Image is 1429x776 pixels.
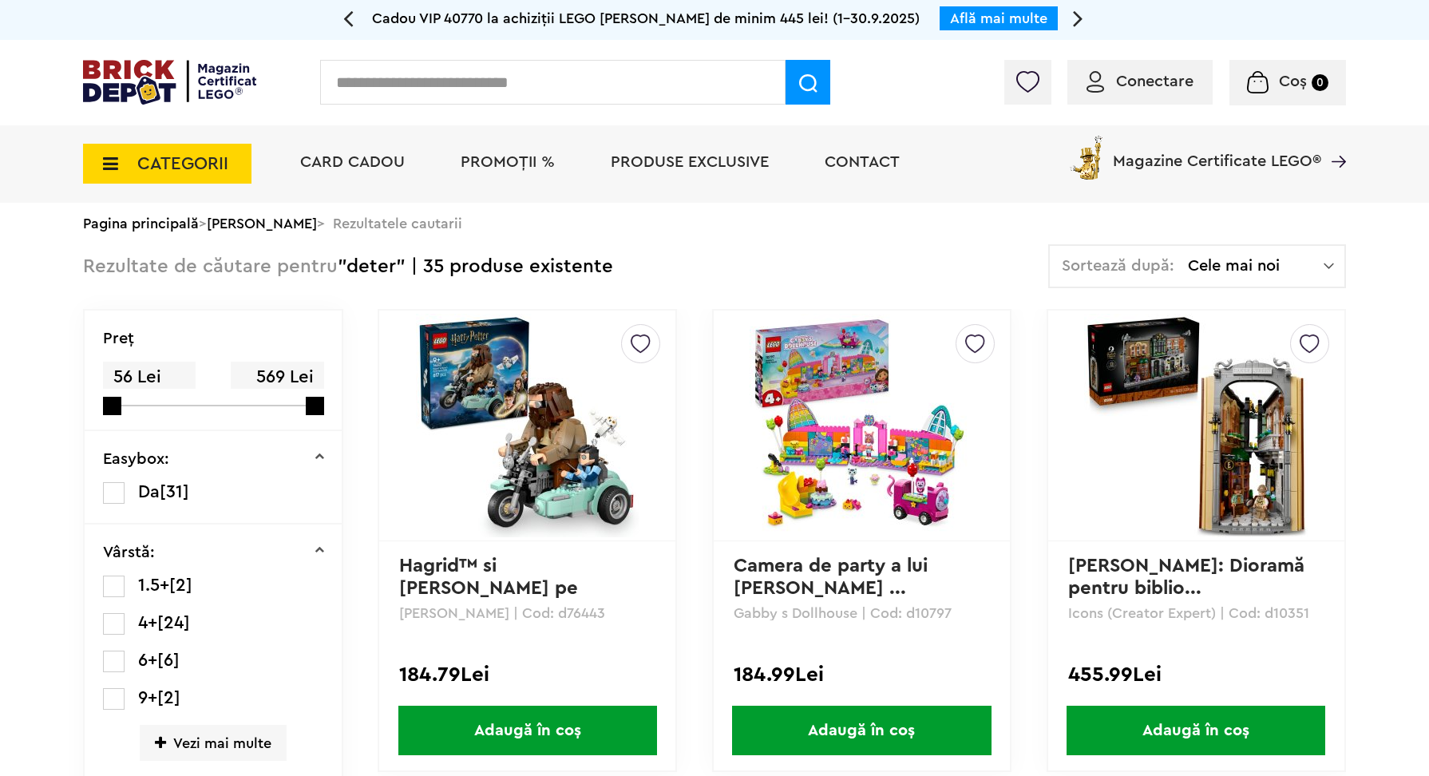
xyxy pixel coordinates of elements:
p: Vârstă: [103,544,155,560]
a: PROMOȚII % [461,154,555,170]
span: 569 Lei [231,362,323,393]
a: Produse exclusive [611,154,769,170]
span: Conectare [1116,73,1193,89]
span: Cadou VIP 40770 la achiziții LEGO [PERSON_NAME] de minim 445 lei! (1-30.9.2025) [372,11,920,26]
div: "deter" | 35 produse existente [83,244,613,290]
div: 184.99Lei [734,664,990,685]
span: Magazine Certificate LEGO® [1113,133,1321,169]
span: Adaugă în coș [732,706,991,755]
a: Contact [825,154,900,170]
span: Coș [1279,73,1307,89]
p: Easybox: [103,451,169,467]
span: 56 Lei [103,362,196,393]
p: Preţ [103,331,134,346]
span: Adaugă în coș [398,706,657,755]
span: 9+ [138,689,157,707]
a: Află mai multe [950,11,1047,26]
a: Pagina principală [83,216,199,231]
span: [31] [160,483,189,501]
a: [PERSON_NAME] [207,216,317,231]
span: Rezultate de căutare pentru [83,257,338,276]
a: [PERSON_NAME]: Dioramă pentru biblio... [1068,556,1310,598]
span: Cele mai noi [1188,258,1324,274]
div: > > Rezultatele cautarii [83,203,1346,244]
a: Hagrid™ si [PERSON_NAME] pe motocicleta - Amba... [399,556,596,620]
img: Camera de party a lui Gabby - Ambalaj deteriorat [750,314,973,537]
span: Da [138,483,160,501]
img: Sherlock Holmes: Dioramă pentru bibliotecă - Ambalaj deteriorat [1084,314,1308,537]
p: [PERSON_NAME] | Cod: d76443 [399,606,655,620]
span: 6+ [138,651,157,669]
div: 455.99Lei [1068,664,1324,685]
a: Magazine Certificate LEGO® [1321,133,1346,148]
span: Sortează după: [1062,258,1174,274]
span: [24] [157,614,190,631]
a: Adaugă în coș [714,706,1010,755]
div: 184.79Lei [399,664,655,685]
p: Icons (Creator Expert) | Cod: d10351 [1068,606,1324,620]
span: 1.5+ [138,576,169,594]
span: [2] [157,689,180,707]
a: Conectare [1087,73,1193,89]
span: CATEGORII [137,155,228,172]
span: [2] [169,576,192,594]
span: [6] [157,651,180,669]
span: 4+ [138,614,157,631]
span: Vezi mai multe [140,725,287,761]
p: Gabby s Dollhouse | Cod: d10797 [734,606,990,620]
span: Adaugă în coș [1067,706,1325,755]
img: Hagrid™ si Harry pe motocicleta - Ambalaj deteriorat [416,314,639,537]
a: Card Cadou [300,154,405,170]
a: Adaugă în coș [379,706,675,755]
small: 0 [1312,74,1328,91]
a: Camera de party a lui [PERSON_NAME] ... [734,556,933,598]
a: Adaugă în coș [1048,706,1344,755]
